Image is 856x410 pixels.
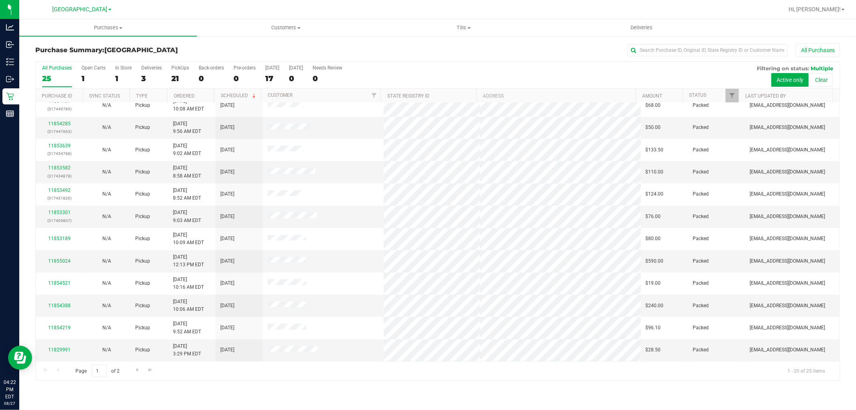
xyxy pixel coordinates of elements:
span: [DATE] 10:16 AM EDT [173,276,204,291]
a: Purchases [19,19,197,36]
p: 04:22 PM EDT [4,379,16,400]
span: $96.10 [646,324,661,332]
span: Not Applicable [102,258,111,264]
span: Not Applicable [102,303,111,308]
span: [DATE] [220,102,234,109]
div: Deliveries [141,65,162,71]
span: $50.00 [646,124,661,131]
span: [EMAIL_ADDRESS][DOMAIN_NAME] [750,213,825,220]
span: Packed [693,235,709,243]
button: N/A [102,324,111,332]
p: (317434788) [41,150,78,157]
span: [DATE] 9:52 AM EDT [173,320,201,335]
span: Packed [693,346,709,354]
span: Packed [693,190,709,198]
span: $80.00 [646,235,661,243]
span: Not Applicable [102,214,111,219]
span: [DATE] 12:13 PM EDT [173,253,204,269]
th: Address [476,89,636,103]
span: Pickup [135,279,150,287]
span: Tills [375,24,552,31]
a: Go to the next page [132,365,143,375]
span: Packed [693,168,709,176]
span: $28.50 [646,346,661,354]
span: [EMAIL_ADDRESS][DOMAIN_NAME] [750,124,825,131]
a: Tills [375,19,553,36]
span: [EMAIL_ADDRESS][DOMAIN_NAME] [750,190,825,198]
button: N/A [102,235,111,243]
div: 0 [289,74,303,83]
a: Customer [268,92,293,98]
span: 1 - 20 of 25 items [781,365,832,377]
div: [DATE] [289,65,303,71]
span: [GEOGRAPHIC_DATA] [104,46,178,54]
span: Packed [693,124,709,131]
span: Pickup [135,346,150,354]
span: [EMAIL_ADDRESS][DOMAIN_NAME] [750,302,825,310]
button: Clear [810,73,833,87]
span: $19.00 [646,279,661,287]
span: $590.00 [646,257,664,265]
span: [DATE] 8:58 AM EDT [173,164,201,180]
div: 1 [115,74,132,83]
a: 11853492 [48,188,71,193]
a: 11854388 [48,303,71,308]
a: Filter [367,89,380,102]
button: N/A [102,213,111,220]
span: Deliveries [620,24,663,31]
span: [DATE] 10:08 AM EDT [173,98,204,113]
span: [DATE] 9:56 AM EDT [173,120,201,135]
span: Not Applicable [102,236,111,241]
span: $124.00 [646,190,664,198]
span: $76.00 [646,213,661,220]
span: $68.00 [646,102,661,109]
span: [DATE] [220,235,234,243]
span: Multiple [811,65,833,71]
a: Last Updated By [746,93,786,99]
a: 11854219 [48,325,71,330]
span: [DATE] [220,302,234,310]
span: [DATE] [220,168,234,176]
span: [EMAIL_ADDRESS][DOMAIN_NAME] [750,346,825,354]
span: [DATE] [220,213,234,220]
span: Customers [197,24,374,31]
div: Back-orders [199,65,224,71]
a: State Registry ID [387,93,429,99]
p: 08/27 [4,400,16,406]
span: Not Applicable [102,147,111,153]
span: [EMAIL_ADDRESS][DOMAIN_NAME] [750,235,825,243]
div: 0 [234,74,256,83]
span: [EMAIL_ADDRESS][DOMAIN_NAME] [750,279,825,287]
span: Pickup [135,124,150,131]
span: Not Applicable [102,169,111,175]
button: N/A [102,346,111,354]
span: Pickup [135,146,150,154]
span: [DATE] 9:03 AM EDT [173,209,201,224]
span: Pickup [135,213,150,220]
a: Status [689,92,706,98]
span: Packed [693,257,709,265]
a: Sync Status [89,93,120,99]
span: Packed [693,324,709,332]
div: PickUps [171,65,189,71]
span: Packed [693,213,709,220]
p: (317447663) [41,128,78,135]
a: 11853189 [48,236,71,241]
span: Not Applicable [102,124,111,130]
a: 11855024 [48,258,71,264]
inline-svg: Retail [6,92,14,100]
inline-svg: Analytics [6,23,14,31]
p: (317431826) [41,194,78,202]
span: [GEOGRAPHIC_DATA] [53,6,108,13]
span: [DATE] [220,346,234,354]
button: All Purchases [796,43,840,57]
span: Pickup [135,235,150,243]
div: In Store [115,65,132,71]
input: Search Purchase ID, Original ID, State Registry ID or Customer Name... [627,44,788,56]
span: [DATE] 10:06 AM EDT [173,298,204,313]
div: 1 [81,74,106,83]
a: 11853639 [48,143,71,149]
div: 25 [42,74,72,83]
span: Pickup [135,168,150,176]
span: Pickup [135,190,150,198]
